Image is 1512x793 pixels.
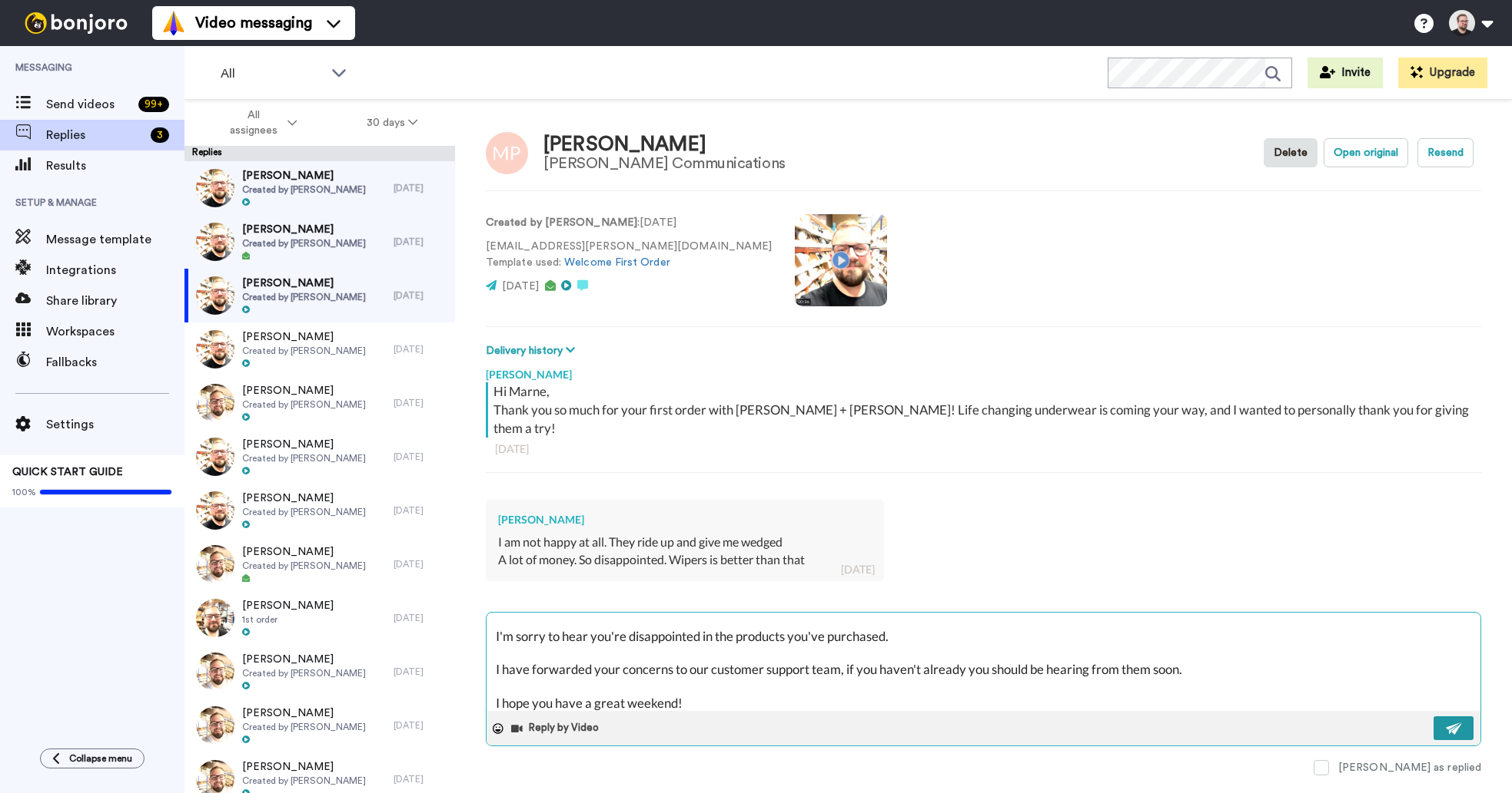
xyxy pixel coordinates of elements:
[486,359,1481,382] div: [PERSON_NAME]
[486,342,580,359] button: Delivery history
[1308,58,1383,88] button: Invite
[1398,58,1487,88] button: Upgrade
[46,157,184,175] span: Results
[242,222,366,237] span: [PERSON_NAME]
[46,322,184,341] span: Workspaces
[242,398,366,411] span: Created by [PERSON_NAME]
[486,132,528,174] img: Image of Marne Pape
[242,437,366,452] span: [PERSON_NAME]
[543,134,786,156] div: [PERSON_NAME]
[1446,722,1463,735] img: send-white.svg
[242,705,366,721] span: [PERSON_NAME]
[394,773,447,785] div: [DATE]
[495,441,1472,457] div: [DATE]
[510,717,603,740] button: Reply by Video
[196,330,234,368] img: 0ebeb185-aceb-4ea7-b17b-5d5448b0a189-thumb.jpg
[242,383,366,398] span: [PERSON_NAME]
[242,345,366,357] span: Created by [PERSON_NAME]
[196,653,234,691] img: 11682276-afbd-4b54-bc4a-fbbc98e51baf-thumb.jpg
[242,491,366,506] span: [PERSON_NAME]
[184,322,455,376] a: [PERSON_NAME]Created by [PERSON_NAME][DATE]
[242,452,366,464] span: Created by [PERSON_NAME]
[161,11,186,35] img: vm-color.svg
[46,415,184,434] span: Settings
[184,699,455,752] a: [PERSON_NAME]Created by [PERSON_NAME][DATE]
[12,467,123,477] span: QUICK START GUIDE
[841,562,875,577] div: [DATE]
[242,613,334,626] span: 1st order
[221,64,324,83] span: All
[486,215,772,231] p: : [DATE]
[543,155,786,172] div: [PERSON_NAME] Communications
[242,291,366,303] span: Created by [PERSON_NAME]
[196,438,234,476] img: 0ebeb185-aceb-4ea7-b17b-5d5448b0a189-thumb.jpg
[188,101,332,144] button: All assignees
[184,645,455,699] a: [PERSON_NAME]Created by [PERSON_NAME][DATE]
[184,269,455,322] a: [PERSON_NAME]Created by [PERSON_NAME][DATE]
[12,486,36,498] span: 100%
[184,484,455,537] a: [PERSON_NAME]Created by [PERSON_NAME][DATE]
[242,759,366,775] span: [PERSON_NAME]
[498,512,872,527] div: [PERSON_NAME]
[242,329,366,345] span: [PERSON_NAME]
[394,612,447,624] div: [DATE]
[184,376,455,430] a: [PERSON_NAME]Created by [PERSON_NAME][DATE]
[394,236,447,248] div: [DATE]
[394,451,447,463] div: [DATE]
[196,599,234,637] img: efa524da-70a9-41f2-aa42-4cb2d5cfdec7-thumb.jpg
[151,127,169,143] div: 3
[46,353,184,372] span: Fallbacks
[394,666,447,678] div: [DATE]
[69,752,132,765] span: Collapse menu
[196,276,234,315] img: 0ebeb185-aceb-4ea7-b17b-5d5448b0a189-thumb.jpg
[1264,138,1318,167] button: Delete
[394,182,447,194] div: [DATE]
[46,261,184,279] span: Integrations
[195,12,312,34] span: Video messaging
[46,126,145,144] span: Replies
[18,12,134,34] img: bj-logo-header-white.svg
[184,161,455,215] a: [PERSON_NAME]Created by [PERSON_NAME][DATE]
[46,230,184,249] span: Message template
[242,652,366,667] span: [PERSON_NAME]
[498,534,872,551] div: I am not happy at all. They ride up and give me wedged
[196,491,234,530] img: 0ebeb185-aceb-4ea7-b17b-5d5448b0a189-thumb.jpg
[242,276,366,291] span: [PERSON_NAME]
[242,667,366,679] span: Created by [PERSON_NAME]
[1338,760,1481,775] div: [PERSON_NAME] as replied
[184,537,455,591] a: [PERSON_NAME]Created by [PERSON_NAME][DATE]
[502,281,539,292] span: [DATE]
[486,217,637,228] strong: Created by [PERSON_NAME]
[242,506,366,518] span: Created by [PERSON_NAME]
[184,146,455,161] div: Replies
[138,97,169,112] div: 99 +
[196,545,234,583] img: 11682276-afbd-4b54-bc4a-fbbc98e51baf-thumb.jpg
[222,107,284,138] span: All assignees
[242,775,366,787] span: Created by [PERSON_NAME]
[394,558,447,570] div: [DATE]
[46,292,184,310] span: Share library
[242,598,334,613] span: [PERSON_NAME]
[184,215,455,269] a: [PERSON_NAME]Created by [PERSON_NAME][DATE]
[184,591,455,645] a: [PERSON_NAME]1st order[DATE]
[242,237,366,249] span: Created by [PERSON_NAME]
[394,504,447,517] div: [DATE]
[394,719,447,732] div: [DATE]
[184,430,455,484] a: [PERSON_NAME]Created by [PERSON_NAME][DATE]
[196,384,234,422] img: 11682276-afbd-4b54-bc4a-fbbc98e51baf-thumb.jpg
[242,168,366,183] span: [PERSON_NAME]
[242,721,366,733] span: Created by [PERSON_NAME]
[196,223,234,261] img: 0ebeb185-aceb-4ea7-b17b-5d5448b0a189-thumb.jpg
[1324,138,1408,167] button: Open original
[196,169,234,207] img: 0ebeb185-aceb-4ea7-b17b-5d5448b0a189-thumb.jpg
[394,397,447,409] div: [DATE]
[40,748,145,768] button: Collapse menu
[486,239,772,271] p: [EMAIL_ADDRESS][PERSON_NAME][DOMAIN_NAME] Template used:
[394,343,447,355] div: [DATE]
[394,289,447,302] div: [DATE]
[498,551,872,569] div: A lot of money. So disappointed. Wipers is better than that
[242,183,366,196] span: Created by [PERSON_NAME]
[332,109,453,137] button: 30 days
[242,544,366,560] span: [PERSON_NAME]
